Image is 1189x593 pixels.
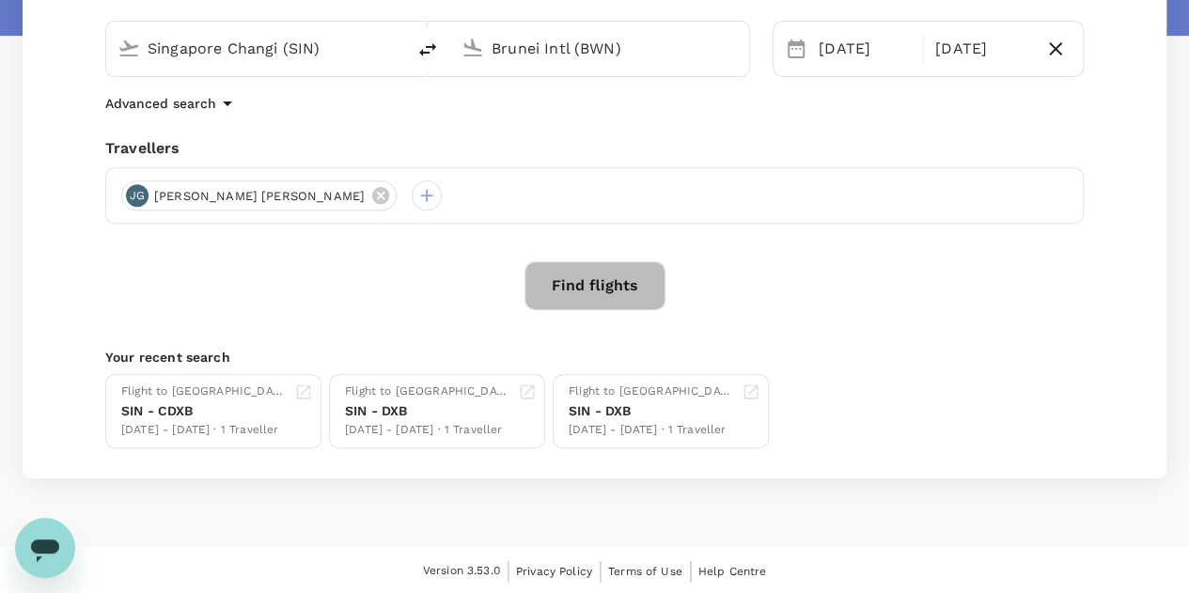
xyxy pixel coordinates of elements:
[15,518,75,578] iframe: Button to launch messaging window
[524,261,665,310] button: Find flights
[345,382,510,401] div: Flight to [GEOGRAPHIC_DATA]
[608,561,682,582] a: Terms of Use
[569,382,734,401] div: Flight to [GEOGRAPHIC_DATA]
[345,401,510,421] div: SIN - DXB
[423,562,500,581] span: Version 3.53.0
[928,30,1036,68] div: [DATE]
[492,34,710,63] input: Going to
[516,565,592,578] span: Privacy Policy
[516,561,592,582] a: Privacy Policy
[392,46,396,50] button: Open
[121,401,287,421] div: SIN - CDXB
[811,30,919,68] div: [DATE]
[105,137,1084,160] div: Travellers
[105,94,216,113] p: Advanced search
[148,34,366,63] input: Depart from
[143,187,376,206] span: [PERSON_NAME] [PERSON_NAME]
[569,401,734,421] div: SIN - DXB
[121,421,287,440] div: [DATE] - [DATE] · 1 Traveller
[608,565,682,578] span: Terms of Use
[121,382,287,401] div: Flight to [GEOGRAPHIC_DATA]
[569,421,734,440] div: [DATE] - [DATE] · 1 Traveller
[736,46,740,50] button: Open
[698,561,767,582] a: Help Centre
[105,92,239,115] button: Advanced search
[405,27,450,72] button: delete
[698,565,767,578] span: Help Centre
[345,421,510,440] div: [DATE] - [DATE] · 1 Traveller
[126,184,149,207] div: JG
[105,348,1084,367] p: Your recent search
[121,180,397,211] div: JG[PERSON_NAME] [PERSON_NAME]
